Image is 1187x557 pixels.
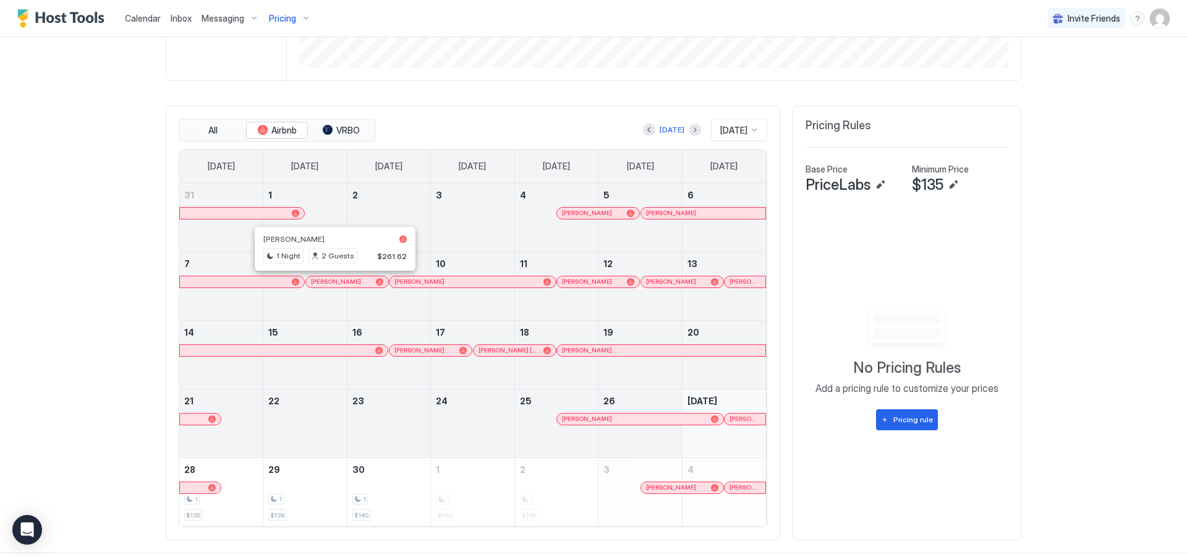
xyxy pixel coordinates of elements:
[730,415,760,423] span: [PERSON_NAME] [PERSON_NAME]
[683,252,766,275] a: September 13, 2025
[263,321,347,344] a: September 15, 2025
[179,119,375,142] div: tab-group
[263,184,347,206] a: September 1, 2025
[436,464,440,475] span: 1
[683,389,766,412] a: September 27, 2025
[246,122,308,139] button: Airbnb
[658,122,686,137] button: [DATE]
[263,252,347,320] td: September 8, 2025
[354,511,368,519] span: $140
[598,184,683,252] td: September 5, 2025
[268,396,279,406] span: 22
[347,320,431,389] td: September 16, 2025
[710,161,738,172] span: [DATE]
[687,190,694,200] span: 6
[184,190,194,200] span: 31
[431,320,515,389] td: September 17, 2025
[520,327,529,338] span: 18
[436,190,442,200] span: 3
[853,359,961,377] span: No Pricing Rules
[347,389,431,457] td: September 23, 2025
[336,125,360,136] span: VRBO
[271,125,297,136] span: Airbnb
[263,320,347,389] td: September 15, 2025
[347,457,431,526] td: September 30, 2025
[562,278,612,286] span: [PERSON_NAME]
[646,483,718,491] div: [PERSON_NAME]
[698,150,750,183] a: Saturday
[873,177,888,192] button: Edit
[431,252,515,320] td: September 10, 2025
[431,184,515,252] td: September 3, 2025
[720,125,747,136] span: [DATE]
[179,184,263,252] td: August 31, 2025
[514,252,598,320] td: September 11, 2025
[893,414,933,425] div: Pricing rule
[184,258,190,269] span: 7
[179,389,263,412] a: September 21, 2025
[598,184,682,206] a: September 5, 2025
[806,119,871,133] span: Pricing Rules
[598,389,682,412] a: September 26, 2025
[268,327,278,338] span: 15
[683,184,766,206] a: September 6, 2025
[352,190,358,200] span: 2
[347,321,431,344] a: September 16, 2025
[347,458,431,481] a: September 30, 2025
[347,184,431,252] td: September 2, 2025
[125,12,161,25] a: Calendar
[394,346,445,354] span: [PERSON_NAME]
[352,464,365,475] span: 30
[646,278,696,286] span: [PERSON_NAME]
[562,415,612,423] span: [PERSON_NAME]
[603,396,615,406] span: 26
[268,190,272,200] span: 1
[202,13,244,24] span: Messaging
[912,176,943,194] span: $135
[687,258,697,269] span: 13
[446,150,498,183] a: Wednesday
[179,457,263,526] td: September 28, 2025
[615,150,666,183] a: Friday
[730,483,760,491] span: [PERSON_NAME]
[562,209,612,217] span: [PERSON_NAME]
[394,278,550,286] div: [PERSON_NAME]
[646,209,696,217] span: [PERSON_NAME]
[603,327,613,338] span: 19
[687,396,717,406] span: [DATE]
[17,9,110,28] div: Host Tools Logo
[179,389,263,457] td: September 21, 2025
[263,389,347,457] td: September 22, 2025
[431,389,515,457] td: September 24, 2025
[125,13,161,23] span: Calendar
[431,184,514,206] a: September 3, 2025
[276,250,300,261] span: 1 Night
[347,252,431,320] td: September 9, 2025
[515,184,598,206] a: September 4, 2025
[394,278,445,286] span: [PERSON_NAME]
[660,124,684,135] div: [DATE]
[377,252,407,261] span: $261.62
[171,12,192,25] a: Inbox
[195,150,247,183] a: Sunday
[598,320,683,389] td: September 19, 2025
[520,464,525,475] span: 2
[689,124,701,136] button: Next month
[179,458,263,481] a: September 28, 2025
[515,458,598,481] a: October 2, 2025
[683,321,766,344] a: September 20, 2025
[311,278,383,286] div: [PERSON_NAME]
[1130,11,1145,26] div: menu
[184,464,195,475] span: 28
[347,184,431,206] a: September 2, 2025
[683,458,766,481] a: October 4, 2025
[730,278,760,286] span: [PERSON_NAME]
[562,346,612,354] span: [PERSON_NAME]
[515,321,598,344] a: September 18, 2025
[270,511,284,519] span: $138
[598,457,683,526] td: October 3, 2025
[431,321,514,344] a: September 17, 2025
